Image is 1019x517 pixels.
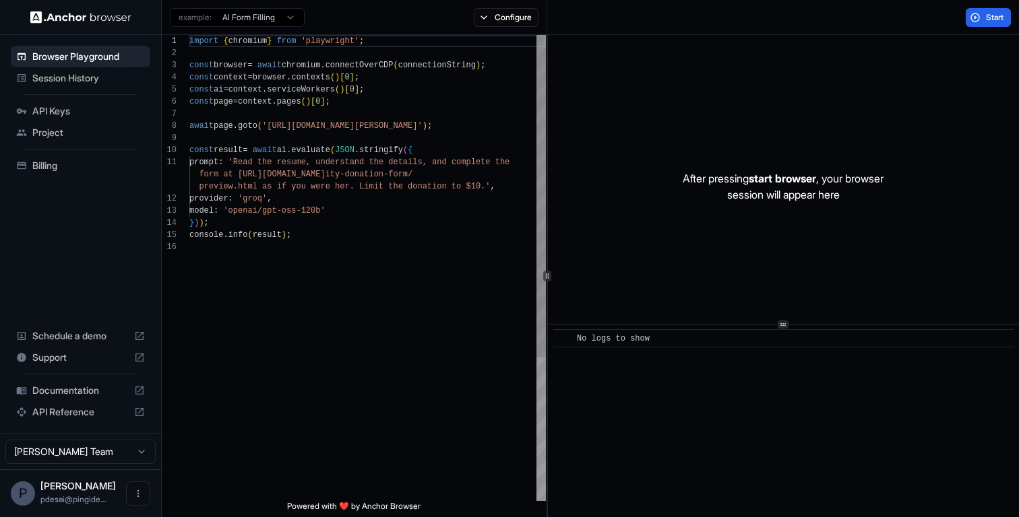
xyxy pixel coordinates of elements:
[287,501,421,517] span: Powered with ❤️ by Anchor Browser
[214,206,218,215] span: :
[11,155,150,176] div: Billing
[228,230,248,240] span: info
[162,96,177,108] div: 6
[683,170,884,203] p: After pressing , your browser session will appear here
[189,36,218,46] span: import
[243,145,247,155] span: =
[162,156,177,168] div: 11
[32,329,129,343] span: Schedule a demo
[277,36,297,46] span: from
[32,351,129,364] span: Support
[189,158,218,167] span: prompt
[474,8,539,27] button: Configure
[214,73,247,82] span: context
[162,205,177,217] div: 13
[189,218,194,228] span: }
[286,230,291,240] span: ;
[162,144,177,156] div: 10
[32,71,145,85] span: Session History
[126,481,150,506] button: Open menu
[162,193,177,205] div: 12
[315,97,320,106] span: 0
[403,145,408,155] span: (
[359,36,364,46] span: ;
[228,36,268,46] span: chromium
[11,67,150,89] div: Session History
[476,61,481,70] span: )
[214,121,233,131] span: page
[441,182,490,191] span: n to $10.'
[257,61,282,70] span: await
[204,218,209,228] span: ;
[291,145,330,155] span: evaluate
[272,97,276,106] span: .
[214,85,223,94] span: ai
[330,145,335,155] span: (
[11,481,35,506] div: P
[199,218,204,228] span: )
[162,120,177,132] div: 8
[986,12,1005,23] span: Start
[320,61,325,70] span: .
[247,230,252,240] span: (
[423,121,427,131] span: )
[223,36,228,46] span: {
[326,170,413,179] span: ity-donation-form/
[162,83,177,96] div: 5
[350,73,354,82] span: ]
[162,47,177,59] div: 2
[481,61,485,70] span: ;
[189,73,214,82] span: const
[32,405,129,419] span: API Reference
[267,36,272,46] span: }
[427,121,432,131] span: ;
[277,97,301,106] span: pages
[162,59,177,71] div: 3
[32,384,129,397] span: Documentation
[354,145,359,155] span: .
[262,85,267,94] span: .
[32,126,145,139] span: Project
[247,61,252,70] span: =
[40,494,106,504] span: pdesai@pingidentity.com
[344,85,349,94] span: [
[340,73,344,82] span: [
[189,85,214,94] span: const
[282,230,286,240] span: )
[40,480,116,491] span: Prateek Desai
[199,170,325,179] span: form at [URL][DOMAIN_NAME]
[32,159,145,172] span: Billing
[11,347,150,368] div: Support
[306,97,311,106] span: )
[326,97,330,106] span: ;
[253,73,286,82] span: browser
[233,121,238,131] span: .
[320,97,325,106] span: ]
[162,241,177,253] div: 16
[749,172,816,185] span: start browser
[238,121,257,131] span: goto
[11,122,150,143] div: Project
[162,35,177,47] div: 1
[214,97,233,106] span: page
[286,73,291,82] span: .
[223,206,325,215] span: 'openai/gpt-oss-120b'
[359,145,403,155] span: stringify
[577,334,650,343] span: No logs to show
[282,61,321,70] span: chromium
[262,121,423,131] span: '[URL][DOMAIN_NAME][PERSON_NAME]'
[162,108,177,120] div: 7
[11,380,150,401] div: Documentation
[394,61,398,70] span: (
[214,145,243,155] span: result
[214,61,247,70] span: browser
[257,121,262,131] span: (
[189,230,223,240] span: console
[359,85,364,94] span: ;
[228,85,262,94] span: context
[32,104,145,118] span: API Keys
[301,36,359,46] span: 'playwright'
[189,194,228,203] span: provider
[471,158,510,167] span: lete the
[335,73,340,82] span: )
